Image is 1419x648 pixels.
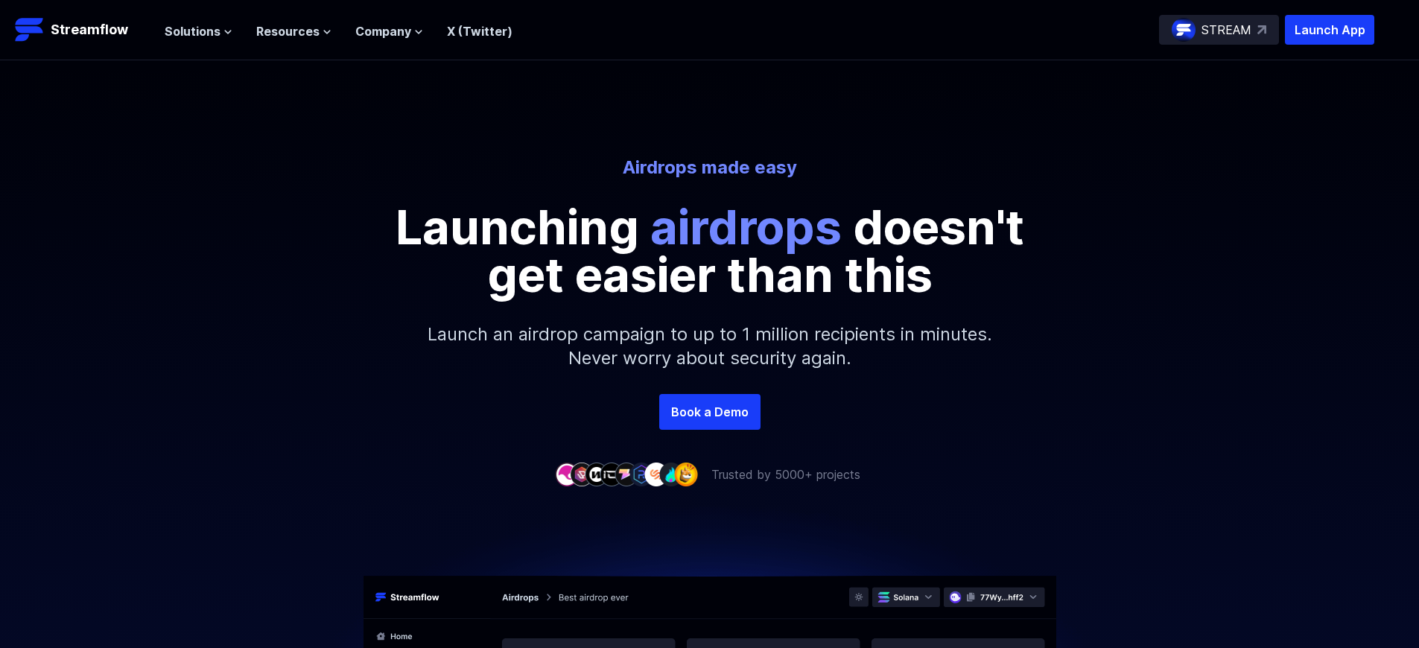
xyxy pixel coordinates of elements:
span: Resources [256,22,320,40]
button: Solutions [165,22,232,40]
a: Book a Demo [659,394,761,430]
p: Trusted by 5000+ projects [711,466,860,483]
span: airdrops [650,198,842,255]
span: Company [355,22,411,40]
img: company-5 [615,463,638,486]
img: company-8 [659,463,683,486]
img: company-9 [674,463,698,486]
img: company-3 [585,463,609,486]
a: STREAM [1159,15,1279,45]
img: company-7 [644,463,668,486]
p: Launching doesn't get easier than this [375,203,1045,299]
img: top-right-arrow.svg [1257,25,1266,34]
p: Launch an airdrop campaign to up to 1 million recipients in minutes. Never worry about security a... [390,299,1030,394]
img: streamflow-logo-circle.png [1172,18,1196,42]
button: Company [355,22,423,40]
img: company-1 [555,463,579,486]
span: Solutions [165,22,220,40]
img: Streamflow Logo [15,15,45,45]
img: company-2 [570,463,594,486]
a: X (Twitter) [447,24,512,39]
p: STREAM [1201,21,1251,39]
p: Streamflow [51,19,128,40]
img: company-4 [600,463,623,486]
a: Streamflow [15,15,150,45]
img: company-6 [629,463,653,486]
p: Airdrops made easy [297,156,1123,180]
button: Launch App [1285,15,1374,45]
button: Resources [256,22,331,40]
